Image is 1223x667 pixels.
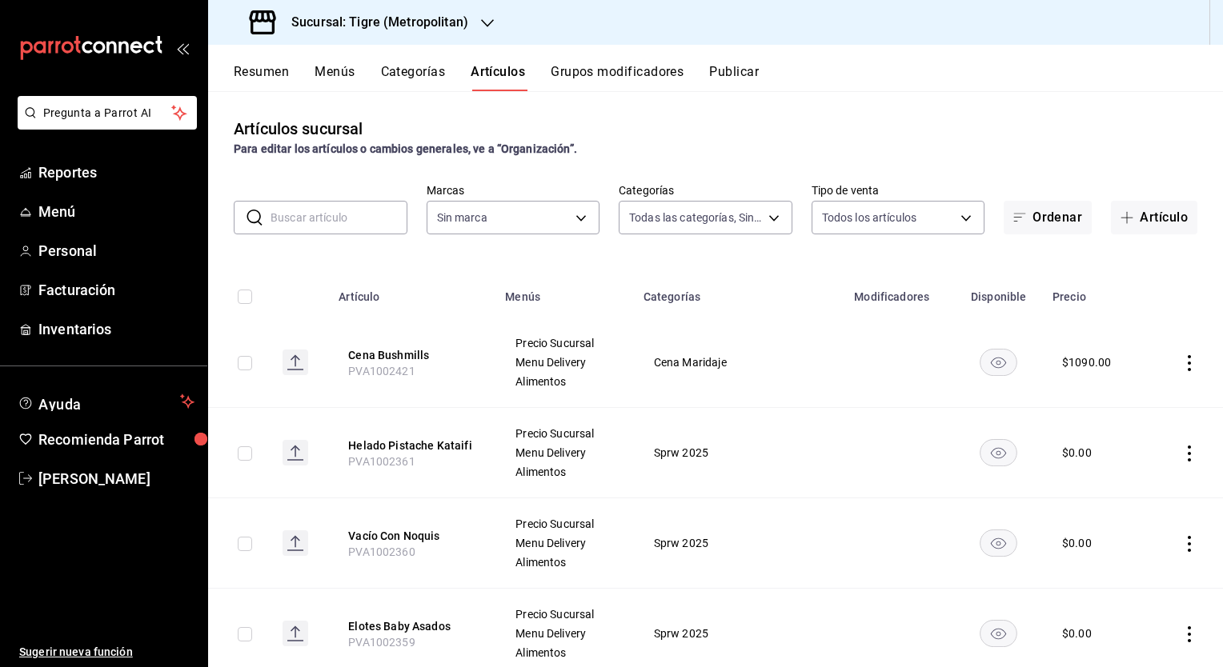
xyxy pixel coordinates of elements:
[43,105,172,122] span: Pregunta a Parrot AI
[381,64,446,91] button: Categorías
[980,349,1017,376] button: availability-product
[1062,354,1111,370] div: $ 1090.00
[11,116,197,133] a: Pregunta a Parrot AI
[619,185,792,196] label: Categorías
[18,96,197,130] button: Pregunta a Parrot AI
[234,64,289,91] button: Resumen
[515,428,613,439] span: Precio Sucursal
[954,266,1043,318] th: Disponible
[709,64,759,91] button: Publicar
[38,468,194,489] span: [PERSON_NAME]
[348,528,476,544] button: edit-product-location
[515,647,613,658] span: Alimentos
[980,439,1017,466] button: availability-product
[279,13,468,32] h3: Sucursal: Tigre (Metropolitan)
[1111,201,1197,234] button: Artículo
[348,618,476,634] button: edit-product-location
[515,466,613,477] span: Alimentos
[38,201,194,222] span: Menú
[629,210,763,226] span: Todas las categorías, Sin categoría
[38,279,194,301] span: Facturación
[1062,535,1092,551] div: $ 0.00
[551,64,684,91] button: Grupos modificadores
[234,142,577,155] strong: Para editar los artículos o cambios generales, ve a “Organización”.
[1062,625,1092,641] div: $ 0.00
[1181,445,1197,461] button: actions
[515,357,613,368] span: Menu Delivery
[348,347,476,363] button: edit-product-location
[234,117,363,141] div: Artículos sucursal
[515,557,613,568] span: Alimentos
[1181,355,1197,371] button: actions
[38,392,174,411] span: Ayuda
[515,518,613,529] span: Precio Sucursal
[515,609,613,620] span: Precio Sucursal
[634,266,844,318] th: Categorías
[315,64,355,91] button: Menús
[980,529,1017,557] button: availability-product
[654,628,824,639] span: Sprw 2025
[844,266,954,318] th: Modificadores
[654,537,824,549] span: Sprw 2025
[176,42,189,54] button: open_drawer_menu
[515,337,613,349] span: Precio Sucursal
[515,628,613,639] span: Menu Delivery
[822,210,917,226] span: Todos los artículos
[980,620,1017,647] button: availability-product
[495,266,633,318] th: Menús
[348,437,476,453] button: edit-product-location
[234,64,1223,91] div: navigation tabs
[812,185,985,196] label: Tipo de venta
[348,545,415,558] span: PVA1002360
[38,162,194,183] span: Reportes
[1062,445,1092,461] div: $ 0.00
[348,636,415,649] span: PVA1002359
[38,240,194,262] span: Personal
[515,447,613,458] span: Menu Delivery
[437,210,487,226] span: Sin marca
[1043,266,1153,318] th: Precio
[654,357,824,368] span: Cena Maridaje
[1181,536,1197,552] button: actions
[654,447,824,458] span: Sprw 2025
[471,64,525,91] button: Artículos
[19,644,194,661] span: Sugerir nueva función
[329,266,495,318] th: Artículo
[1004,201,1092,234] button: Ordenar
[1181,626,1197,642] button: actions
[348,455,415,468] span: PVA1002361
[38,429,194,450] span: Recomienda Parrot
[427,185,600,196] label: Marcas
[38,318,194,340] span: Inventarios
[515,537,613,549] span: Menu Delivery
[348,365,415,377] span: PVA1002421
[271,202,407,234] input: Buscar artículo
[515,376,613,387] span: Alimentos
